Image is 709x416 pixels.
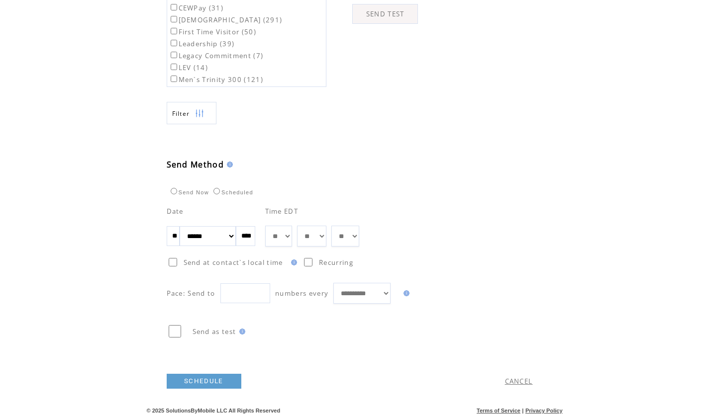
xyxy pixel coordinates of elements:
span: Time EDT [265,207,299,216]
span: Show filters [172,109,190,118]
input: LEV (14) [171,64,177,70]
input: First Time Visitor (50) [171,28,177,34]
input: Scheduled [213,188,220,194]
span: © 2025 SolutionsByMobile LLC All Rights Reserved [147,408,281,414]
label: Scheduled [211,189,253,195]
input: CEWPay (31) [171,4,177,10]
span: Send Method [167,159,224,170]
label: Leadership (39) [169,39,235,48]
input: Leadership (39) [171,40,177,46]
span: Pace: Send to [167,289,215,298]
label: First Time Visitor (50) [169,27,257,36]
img: help.gif [401,290,409,296]
input: Legacy Commitment (7) [171,52,177,58]
a: SEND TEST [352,4,418,24]
label: LEV (14) [169,63,208,72]
img: help.gif [236,329,245,334]
span: Send as test [193,327,236,336]
input: [DEMOGRAPHIC_DATA] (291) [171,16,177,22]
label: [DEMOGRAPHIC_DATA] (291) [169,15,283,24]
span: Recurring [319,258,353,267]
a: Privacy Policy [525,408,563,414]
span: Send at contact`s local time [184,258,283,267]
input: Send Now [171,188,177,194]
a: Terms of Service [477,408,520,414]
span: Date [167,207,184,216]
img: filters.png [195,102,204,125]
label: Men`s Trinity 300 (121) [169,75,264,84]
img: help.gif [288,259,297,265]
label: CEWPay (31) [169,3,224,12]
span: numbers every [275,289,328,298]
a: Filter [167,102,216,124]
label: Send Now [168,189,209,195]
img: help.gif [224,162,233,167]
span: | [522,408,523,414]
a: CANCEL [505,377,533,386]
a: SCHEDULE [167,374,241,389]
label: Legacy Commitment (7) [169,51,264,60]
input: Men`s Trinity 300 (121) [171,76,177,82]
